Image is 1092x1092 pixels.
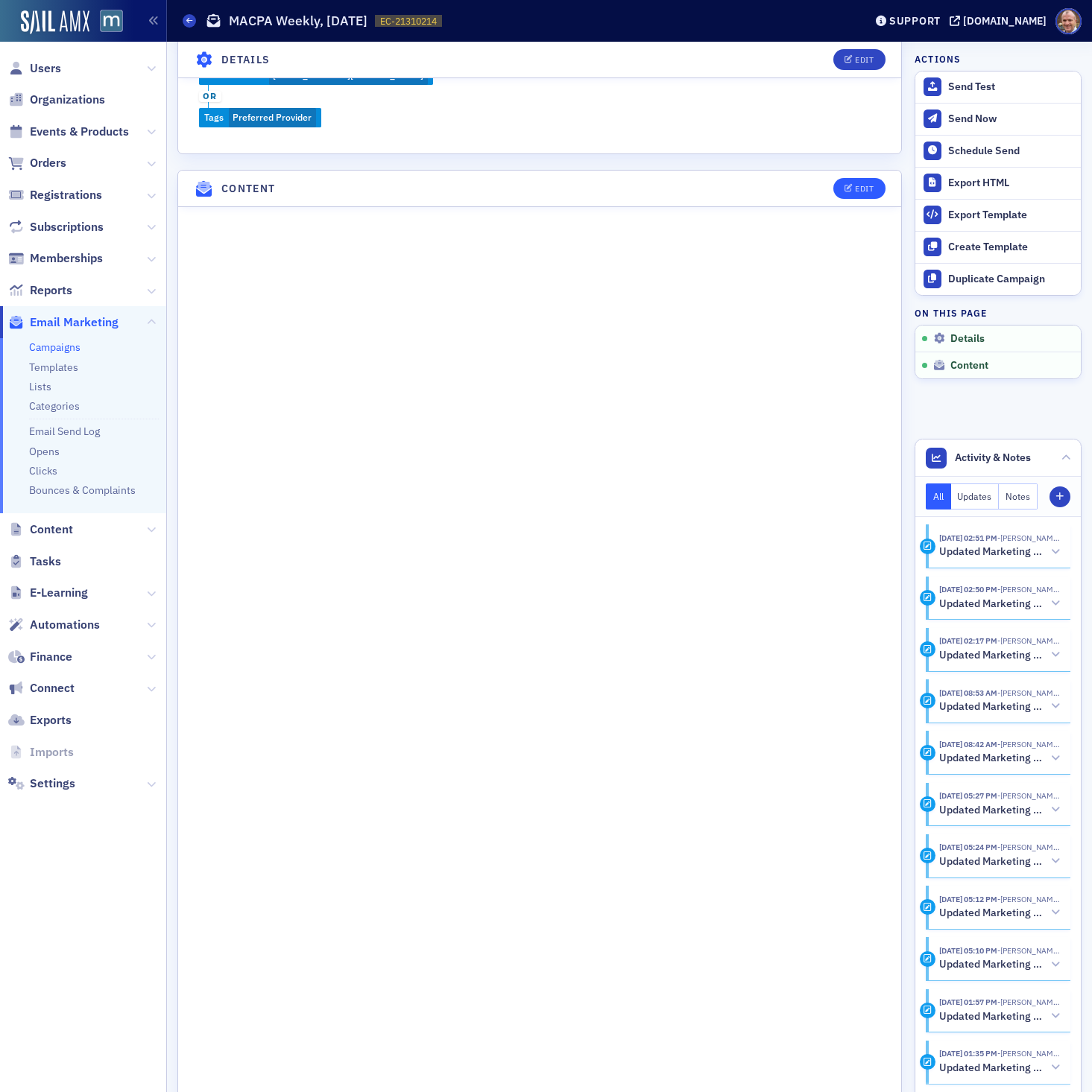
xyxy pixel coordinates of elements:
[948,177,1073,190] div: Export HTML
[939,804,1046,817] h5: Updated Marketing platform email campaign: MACPA Weekly, [DATE]
[939,1048,997,1058] time: 9/17/2025 01:35 PM
[939,854,1060,869] button: Updated Marketing platform email campaign: MACPA Weekly, [DATE]
[997,739,1060,749] span: Bill Sheridan
[997,1048,1060,1058] span: Bill Sheridan
[920,1003,935,1018] div: Activity
[997,945,1060,956] span: Bill Sheridan
[920,951,935,967] div: Activity
[920,641,935,657] div: Activity
[30,712,72,728] span: Exports
[915,52,961,66] h4: Actions
[939,1009,1060,1024] button: Updated Marketing platform email campaign: MACPA Weekly, [DATE]
[8,314,119,331] a: Email Marketing
[939,751,1060,766] button: Updated Marketing platform email campaign: MACPA Weekly, [DATE]
[920,693,935,708] div: Activity
[920,539,935,554] div: Activity
[915,167,1081,199] a: Export HTML
[939,907,1046,920] h5: Updated Marketing platform email campaign: MACPA Weekly, [DATE]
[939,545,1060,560] button: Updated Marketing platform email campaign: MACPA Weekly, [DATE]
[939,802,1060,818] button: Updated Marketing platform email campaign: MACPA Weekly, [DATE]
[30,124,129,140] span: Events & Products
[997,533,1060,543] span: Bill Sheridan
[915,135,1081,167] button: Schedule Send
[939,739,997,749] time: 9/18/2025 08:42 AM
[8,60,61,77] a: Users
[948,80,1073,94] div: Send Test
[926,483,951,510] button: All
[948,241,1073,254] div: Create Template
[950,16,1052,26] button: [DOMAIN_NAME]
[229,12,367,30] h1: MACPA Weekly, [DATE]
[920,899,935,915] div: Activity
[30,617,100,633] span: Automations
[8,219,104,235] a: Subscriptions
[939,790,997,801] time: 9/17/2025 05:27 PM
[8,124,129,140] a: Events & Products
[997,584,1060,594] span: Bill Sheridan
[21,10,89,34] img: SailAMX
[939,649,1046,662] h5: Updated Marketing platform email campaign: MACPA Weekly, [DATE]
[948,145,1073,158] div: Schedule Send
[833,178,885,199] button: Edit
[939,958,1046,971] h5: Updated Marketing platform email campaign: MACPA Weekly, [DATE]
[920,796,935,812] div: Activity
[30,775,75,792] span: Settings
[30,187,102,203] span: Registrations
[997,790,1060,801] span: Bill Sheridan
[1055,8,1082,34] span: Profile
[963,14,1047,28] div: [DOMAIN_NAME]
[950,332,985,346] span: Details
[30,521,73,538] span: Content
[939,647,1060,663] button: Updated Marketing platform email campaign: MACPA Weekly, [DATE]
[855,185,874,193] div: Edit
[29,340,81,354] a: Campaigns
[8,553,61,570] a: Tasks
[29,425,100,438] a: Email Send Log
[8,282,72,299] a: Reports
[855,56,874,64] div: Edit
[8,712,72,728] a: Exports
[997,842,1060,852] span: Bill Sheridan
[29,445,60,458] a: Opens
[380,15,437,28] span: EC-21310214
[30,250,103,267] span: Memberships
[915,231,1081,263] a: Create Template
[997,997,1060,1007] span: Bill Sheridan
[30,314,119,331] span: Email Marketing
[29,399,80,413] a: Categories
[939,1061,1046,1075] h5: Updated Marketing platform email campaign: MACPA Weekly, [DATE]
[939,842,997,852] time: 9/17/2025 05:24 PM
[89,10,123,35] a: View Homepage
[939,945,997,956] time: 9/17/2025 05:10 PM
[8,521,73,538] a: Content
[30,219,104,235] span: Subscriptions
[8,585,88,601] a: E-Learning
[29,483,136,497] a: Bounces & Complaints
[948,112,1073,126] div: Send Now
[939,905,1060,921] button: Updated Marketing platform email campaign: MACPA Weekly, [DATE]
[30,744,74,761] span: Imports
[30,649,72,665] span: Finance
[939,584,997,594] time: 9/18/2025 02:50 PM
[30,553,61,570] span: Tasks
[8,617,100,633] a: Automations
[939,1060,1060,1076] button: Updated Marketing platform email campaign: MACPA Weekly, [DATE]
[889,14,941,28] div: Support
[30,585,88,601] span: E-Learning
[939,688,997,698] time: 9/18/2025 08:53 AM
[30,282,72,299] span: Reports
[999,483,1038,510] button: Notes
[915,199,1081,231] a: Export Template
[8,775,75,792] a: Settings
[8,92,105,108] a: Organizations
[30,680,75,696] span: Connect
[997,688,1060,698] span: Bill Sheridan
[939,957,1060,973] button: Updated Marketing platform email campaign: MACPA Weekly, [DATE]
[948,273,1073,286] div: Duplicate Campaign
[30,155,66,171] span: Orders
[920,1054,935,1070] div: Activity
[833,49,885,70] button: Edit
[29,380,51,393] a: Lists
[915,72,1081,103] button: Send Test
